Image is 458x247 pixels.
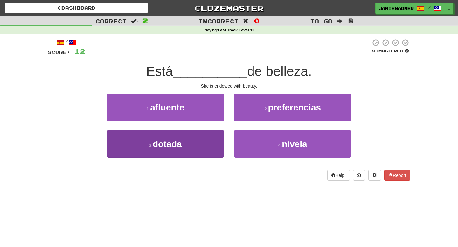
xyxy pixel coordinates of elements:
span: nivela [282,139,307,149]
span: 0 [254,17,260,24]
span: afluente [150,103,184,112]
span: 2 [142,17,148,24]
small: 1 . [146,106,150,111]
button: 2.preferencias [234,94,351,121]
small: 4 . [278,143,282,148]
span: 12 [74,47,85,55]
span: Está [146,64,173,79]
span: jamiewarner [379,5,414,11]
span: de belleza. [247,64,312,79]
div: / [48,39,85,47]
span: / [428,5,431,10]
span: 0 % [372,48,378,53]
button: Round history (alt+y) [353,170,365,181]
a: jamiewarner / [375,3,445,14]
a: Dashboard [5,3,148,13]
span: Incorrect [198,18,239,24]
button: 4.nivela [234,130,351,158]
span: 8 [348,17,354,24]
span: To go [310,18,332,24]
span: : [243,18,250,24]
a: Clozemaster [157,3,301,14]
small: 3 . [149,143,153,148]
button: Report [384,170,410,181]
span: Score: [48,50,71,55]
small: 2 . [264,106,268,111]
span: Correct [95,18,127,24]
span: : [131,18,138,24]
span: : [337,18,344,24]
div: Mastered [371,48,410,54]
span: preferencias [268,103,321,112]
strong: Fast Track Level 10 [218,28,255,32]
div: She is endowed with beauty. [48,83,410,89]
button: 1.afluente [107,94,224,121]
button: 3.dotada [107,130,224,158]
span: __________ [173,64,247,79]
span: dotada [153,139,182,149]
button: Help! [327,170,350,181]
